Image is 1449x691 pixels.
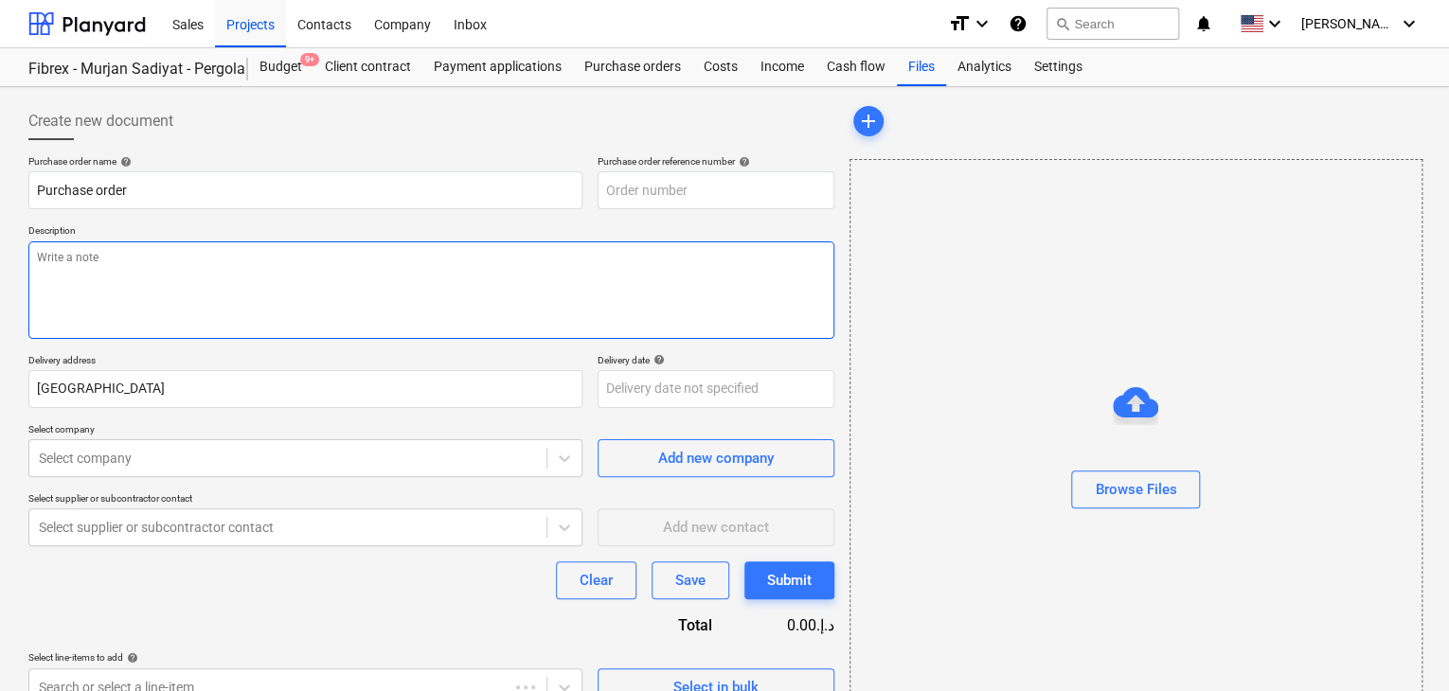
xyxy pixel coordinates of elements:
div: Submit [767,568,812,593]
i: keyboard_arrow_down [1398,12,1421,35]
span: add [857,110,880,133]
i: keyboard_arrow_down [1263,12,1286,35]
iframe: Chat Widget [1354,600,1449,691]
div: Total [588,614,742,636]
a: Client contract [313,48,422,86]
a: Costs [692,48,749,86]
button: Browse Files [1071,470,1200,508]
span: Create new document [28,110,173,133]
div: Purchase order reference number [598,155,834,168]
span: [PERSON_NAME] [1301,16,1396,31]
div: Select line-items to add [28,651,582,664]
div: 0.00د.إ.‏ [742,614,834,636]
span: help [116,156,132,168]
span: help [123,652,138,664]
i: Knowledge base [1009,12,1028,35]
div: Budget [248,48,313,86]
div: Add new company [658,446,774,470]
i: keyboard_arrow_down [971,12,993,35]
a: Settings [1023,48,1094,86]
a: Purchase orders [573,48,692,86]
p: Select supplier or subcontractor contact [28,492,582,508]
div: Delivery date [598,354,834,366]
button: Clear [556,561,636,599]
div: Fibrex - Murjan Sadiyat - Pergola & Canopies [28,60,225,80]
span: search [1055,16,1070,31]
a: Payment applications [422,48,573,86]
input: Document name [28,171,582,209]
p: Select company [28,423,582,439]
div: Purchase order name [28,155,582,168]
input: Order number [598,171,834,209]
i: format_size [948,12,971,35]
button: Add new company [598,439,834,477]
div: Clear [580,568,613,593]
span: help [735,156,750,168]
span: help [650,354,665,365]
button: Submit [744,561,834,599]
a: Analytics [946,48,1023,86]
input: Delivery address [28,370,582,408]
div: Save [675,568,706,593]
i: notifications [1194,12,1213,35]
p: Delivery address [28,354,582,370]
button: Save [652,561,729,599]
div: Browse Files [1095,477,1176,502]
span: 9+ [300,53,319,66]
p: Description [28,224,834,240]
a: Budget9+ [248,48,313,86]
a: Files [897,48,946,86]
a: Income [749,48,815,86]
button: Search [1046,8,1179,40]
input: Delivery date not specified [598,370,834,408]
a: Cash flow [815,48,897,86]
